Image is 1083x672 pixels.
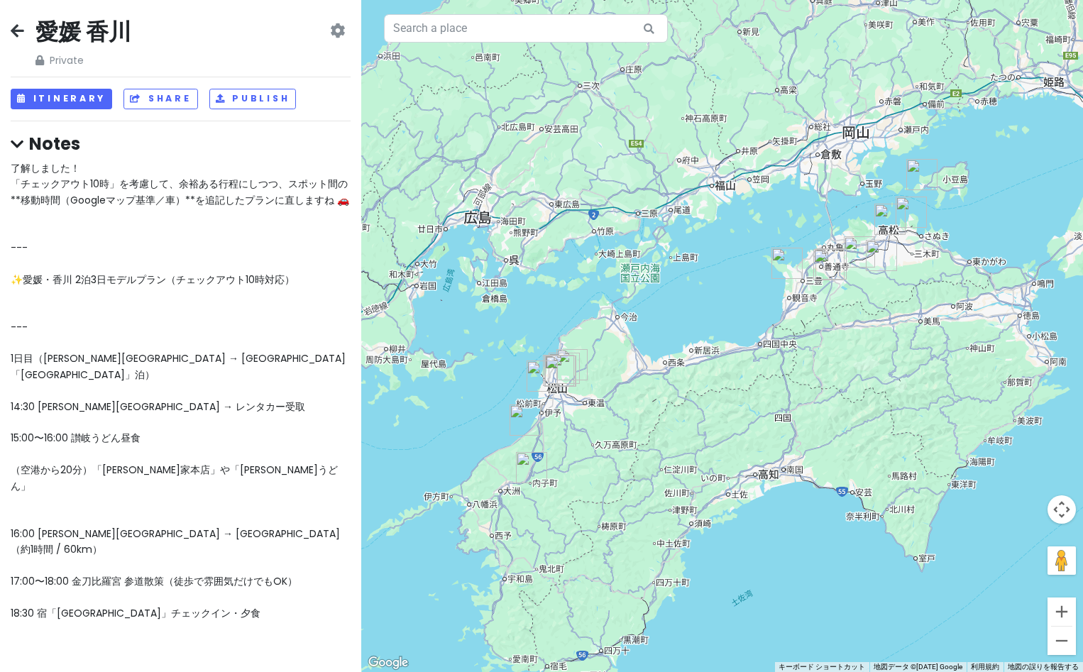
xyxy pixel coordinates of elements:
a: 地図の誤りを報告する [1008,663,1079,671]
h2: 愛媛 香川 [35,17,131,47]
button: ズームアウト [1048,627,1076,655]
div: 山越うどん [844,236,875,268]
button: 地図上にペグマンをドロップして、ストリートビューを開きます [1048,546,1076,575]
div: 父母ヶ浜 [771,248,803,279]
div: 道の駅 ふたみ [510,404,541,436]
div: 松山城 [543,355,574,386]
a: 利用規約（新しいタブで開きます） [971,663,999,671]
div: 鹿島公園 [906,159,938,190]
div: 松山空港（松山空港ビル株式会社） [527,360,558,392]
div: 御宿 敷島館 [815,248,847,280]
button: Itinerary [11,89,112,109]
button: キーボード ショートカット [779,662,865,672]
a: Google マップでこの地域を開きます（新しいウィンドウが開きます） [365,654,412,672]
h4: Notes [11,133,351,155]
span: Private [35,53,131,68]
span: 地図データ ©[DATE] Google [874,663,962,671]
button: 地図のカメラ コントロール [1048,495,1076,524]
div: ルナパーク [549,353,580,384]
div: うどん本陣 山田家 [896,197,927,228]
div: 金刀比羅宮 [813,249,845,280]
div: えひめ愛顔の観光物産館 [545,356,576,387]
div: 高松空港 [866,240,897,271]
img: Google [365,654,412,672]
div: 内子町 [516,452,547,483]
button: Share [123,89,197,109]
button: ズームイン [1048,597,1076,626]
div: 栗林公園 [874,204,906,235]
input: Search a place [384,14,668,43]
button: Publish [209,89,297,109]
div: 石手川 [556,349,588,380]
